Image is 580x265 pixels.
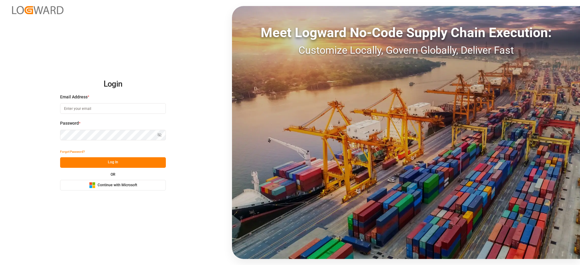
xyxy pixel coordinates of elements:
[60,147,85,157] button: Forgot Password?
[60,75,166,94] h2: Login
[60,180,166,190] button: Continue with Microsoft
[60,103,166,114] input: Enter your email
[111,173,115,176] small: OR
[232,43,580,58] div: Customize Locally, Govern Globally, Deliver Fast
[12,6,63,14] img: Logward_new_orange.png
[60,120,79,126] span: Password
[98,183,137,188] span: Continue with Microsoft
[232,23,580,43] div: Meet Logward No-Code Supply Chain Execution:
[60,157,166,168] button: Log In
[60,94,88,100] span: Email Address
